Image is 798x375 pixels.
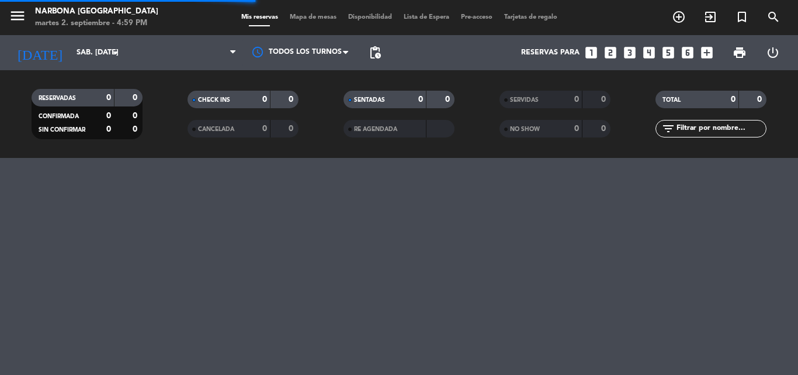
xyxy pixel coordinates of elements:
[235,14,284,20] span: Mis reservas
[106,94,111,102] strong: 0
[133,112,140,120] strong: 0
[284,14,342,20] span: Mapa de mesas
[455,14,498,20] span: Pre-acceso
[9,7,26,29] button: menu
[354,126,397,132] span: RE AGENDADA
[39,113,79,119] span: CONFIRMADA
[672,10,686,24] i: add_circle_outline
[106,112,111,120] strong: 0
[198,126,234,132] span: CANCELADA
[766,46,780,60] i: power_settings_new
[757,95,764,104] strong: 0
[574,95,579,104] strong: 0
[9,40,71,66] i: [DATE]
[133,94,140,102] strong: 0
[661,122,675,136] i: filter_list
[368,46,382,60] span: pending_actions
[39,95,76,101] span: RESERVADAS
[289,95,296,104] strong: 0
[601,125,608,133] strong: 0
[39,127,85,133] span: SIN CONFIRMAR
[198,97,230,103] span: CHECK INS
[756,35,789,70] div: LOG OUT
[510,97,539,103] span: SERVIDAS
[680,45,695,60] i: looks_6
[262,125,267,133] strong: 0
[510,126,540,132] span: NO SHOW
[766,10,780,24] i: search
[262,95,267,104] strong: 0
[675,122,766,135] input: Filtrar por nombre...
[398,14,455,20] span: Lista de Espera
[641,45,657,60] i: looks_4
[9,7,26,25] i: menu
[603,45,618,60] i: looks_two
[498,14,563,20] span: Tarjetas de regalo
[418,95,423,104] strong: 0
[445,95,452,104] strong: 0
[731,95,735,104] strong: 0
[622,45,637,60] i: looks_3
[735,10,749,24] i: turned_in_not
[35,6,158,18] div: Narbona [GEOGRAPHIC_DATA]
[661,45,676,60] i: looks_5
[133,125,140,133] strong: 0
[733,46,747,60] span: print
[106,125,111,133] strong: 0
[699,45,714,60] i: add_box
[703,10,717,24] i: exit_to_app
[35,18,158,29] div: martes 2. septiembre - 4:59 PM
[521,49,580,57] span: Reservas para
[342,14,398,20] span: Disponibilidad
[574,125,579,133] strong: 0
[601,95,608,104] strong: 0
[109,46,123,60] i: arrow_drop_down
[584,45,599,60] i: looks_one
[662,97,681,103] span: TOTAL
[354,97,385,103] span: SENTADAS
[289,125,296,133] strong: 0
